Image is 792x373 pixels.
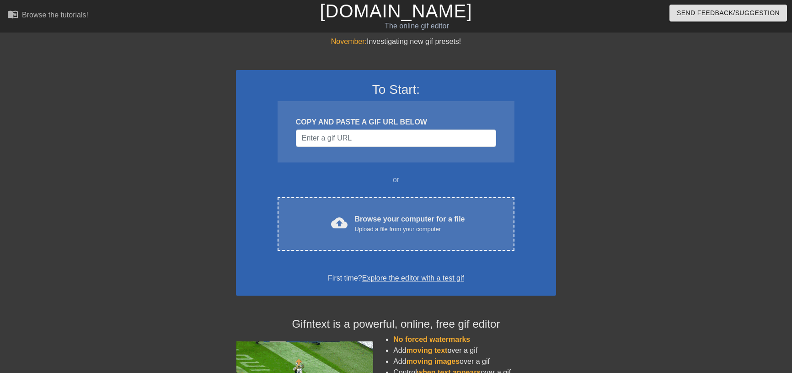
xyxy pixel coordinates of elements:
button: Send Feedback/Suggestion [669,5,787,22]
div: Browse your computer for a file [355,214,465,234]
a: Explore the editor with a test gif [362,274,464,282]
div: Investigating new gif presets! [236,36,556,47]
li: Add over a gif [393,356,556,367]
li: Add over a gif [393,345,556,356]
h4: Gifntext is a powerful, online, free gif editor [236,318,556,331]
span: moving text [407,346,448,354]
h3: To Start: [248,82,544,97]
span: moving images [407,357,460,365]
a: [DOMAIN_NAME] [320,1,472,21]
div: COPY AND PASTE A GIF URL BELOW [296,117,496,128]
div: Upload a file from your computer [355,225,465,234]
span: Send Feedback/Suggestion [677,7,780,19]
span: cloud_upload [331,215,348,231]
span: No forced watermarks [393,335,470,343]
div: or [260,174,532,185]
span: menu_book [7,9,18,20]
a: Browse the tutorials! [7,9,88,23]
span: November: [331,38,367,45]
div: Browse the tutorials! [22,11,88,19]
input: Username [296,130,496,147]
div: The online gif editor [268,21,565,32]
div: First time? [248,273,544,284]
